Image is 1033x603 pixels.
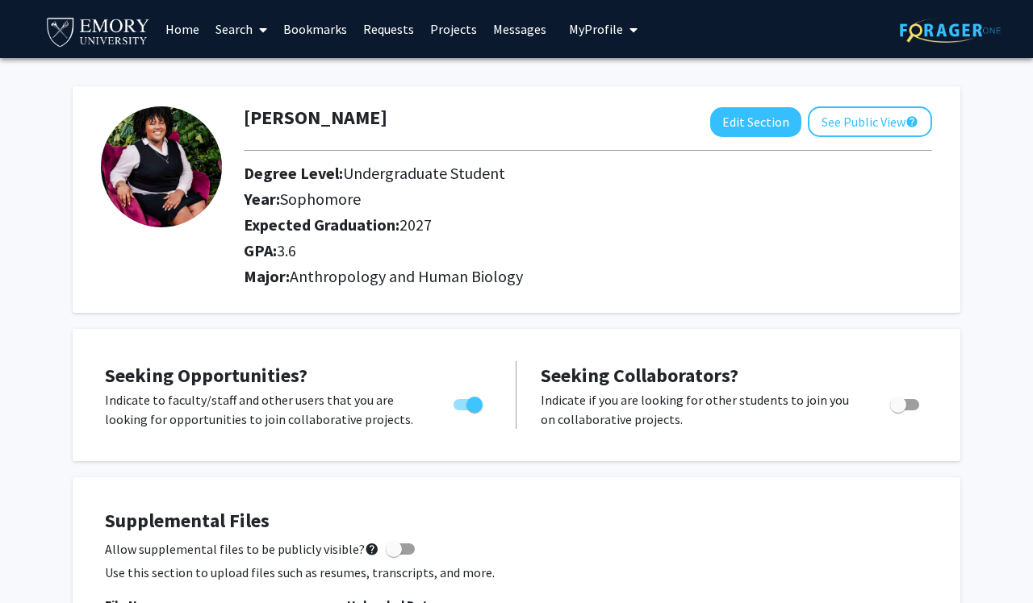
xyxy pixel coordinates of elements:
span: Allow supplemental files to be publicly visible? [105,539,379,559]
h2: Major: [244,267,932,286]
a: Search [207,1,275,57]
span: Sophomore [280,189,361,209]
span: 2027 [399,214,432,235]
p: Indicate to faculty/staff and other users that you are looking for opportunities to join collabor... [105,390,423,429]
h4: Supplemental Files [105,509,928,533]
a: Projects [422,1,485,57]
a: Requests [355,1,422,57]
h1: [PERSON_NAME] [244,106,387,130]
div: Toggle [447,390,491,414]
img: Emory University Logo [44,13,152,49]
button: See Public View [808,106,932,137]
span: Anthropology and Human Biology [290,266,523,286]
h2: Year: [244,189,932,209]
h2: Expected Graduation: [244,215,932,235]
a: Bookmarks [275,1,355,57]
p: Use this section to upload files such as resumes, transcripts, and more. [105,563,928,582]
span: Seeking Opportunities? [105,363,307,388]
span: 3.6 [277,240,296,260]
mat-icon: help [905,112,918,131]
h2: GPA: [244,241,932,260]
mat-icon: help [365,539,379,559]
button: Edit Section [710,107,801,137]
h2: Degree Level: [244,164,932,183]
span: Seeking Collaborators? [541,363,738,388]
img: ForagerOne Logo [900,18,1001,43]
iframe: Chat [12,530,69,591]
span: Undergraduate Student [343,163,505,183]
span: My Profile [569,21,623,37]
a: Messages [485,1,554,57]
a: Home [157,1,207,57]
img: Profile Picture [101,106,222,227]
div: Toggle [884,390,928,414]
p: Indicate if you are looking for other students to join you on collaborative projects. [541,390,859,429]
